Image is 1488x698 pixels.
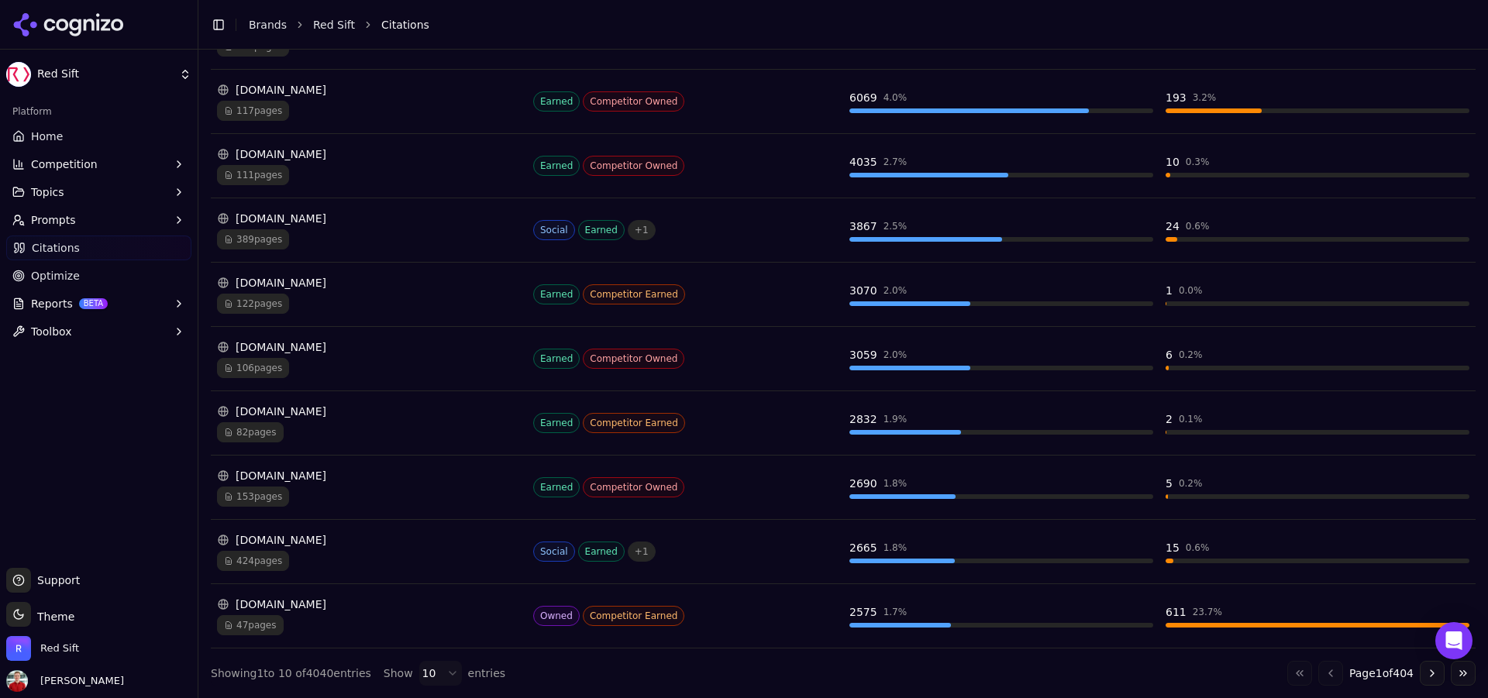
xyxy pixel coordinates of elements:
div: 1.7 % [883,606,908,618]
div: 2 [1166,411,1173,427]
span: BETA [79,298,108,309]
span: Support [31,572,80,588]
div: 6069 [849,90,877,105]
div: 0.3 % [1186,156,1210,168]
div: 4.0 % [883,91,908,104]
div: 23.7 % [1193,606,1222,618]
div: 1.8 % [883,542,908,554]
span: Earned [533,284,580,304]
button: Topics [6,180,191,205]
nav: breadcrumb [249,17,1445,33]
img: Red Sift [6,636,31,661]
div: 1.9 % [883,413,908,425]
span: entries [468,665,506,681]
div: Open Intercom Messenger [1435,622,1472,659]
span: Earned [533,477,580,497]
span: Topics [31,184,64,200]
span: Citations [32,240,80,256]
span: 153 pages [217,487,289,507]
div: [DOMAIN_NAME] [217,532,521,548]
div: 3070 [849,283,877,298]
div: 3.2 % [1193,91,1217,104]
div: 1.8 % [883,477,908,490]
span: Prompts [31,212,76,228]
span: Earned [533,91,580,112]
span: Competitor Owned [583,156,684,176]
span: 117 pages [217,101,289,121]
div: [DOMAIN_NAME] [217,404,521,419]
span: Red Sift [40,641,79,655]
div: 0.1 % [1179,413,1203,425]
span: Earned [533,349,580,369]
div: [DOMAIN_NAME] [217,339,521,355]
span: Home [31,129,63,144]
button: Toolbox [6,319,191,344]
span: + 1 [628,542,656,562]
div: 2665 [849,540,877,555]
div: 3059 [849,347,877,363]
button: Competition [6,152,191,177]
div: [DOMAIN_NAME] [217,468,521,483]
span: Competition [31,156,98,172]
div: 24 [1166,218,1180,234]
span: 106 pages [217,358,289,378]
button: Open organization switcher [6,636,79,661]
div: 0.0 % [1179,284,1203,297]
span: Earned [533,413,580,433]
span: [PERSON_NAME] [34,674,124,688]
img: Red Sift [6,62,31,87]
span: Theme [31,610,74,623]
span: Competitor Earned [583,606,685,626]
span: Social [533,220,575,240]
span: Earned [533,156,580,176]
span: Earned [578,542,625,562]
div: 0.6 % [1186,542,1210,554]
span: Optimize [31,268,80,284]
span: Page 1 of 404 [1349,665,1414,681]
span: Owned [533,606,580,626]
button: Open user button [6,670,124,692]
div: 2.7 % [883,156,908,168]
div: 2.0 % [883,349,908,361]
span: Competitor Owned [583,349,684,369]
span: Reports [31,296,73,311]
div: 0.6 % [1186,220,1210,232]
button: ReportsBETA [6,291,191,316]
span: Competitor Earned [583,413,685,433]
div: 4035 [849,154,877,170]
div: 611 [1166,604,1187,620]
div: 2832 [849,411,877,427]
a: Brands [249,19,287,31]
div: 3867 [849,218,877,234]
span: 111 pages [217,165,289,185]
img: Jack Lilley [6,670,28,692]
div: 2.5 % [883,220,908,232]
div: 0.2 % [1179,349,1203,361]
span: Competitor Owned [583,91,684,112]
div: 2.0 % [883,284,908,297]
span: 122 pages [217,294,289,314]
span: Citations [381,17,429,33]
span: Competitor Owned [583,477,684,497]
button: Prompts [6,208,191,232]
div: [DOMAIN_NAME] [217,211,521,226]
div: Showing 1 to 10 of 4040 entries [211,665,371,681]
div: 2690 [849,476,877,491]
div: 5 [1166,476,1173,491]
div: 15 [1166,540,1180,555]
div: 1 [1166,283,1173,298]
div: 193 [1166,90,1187,105]
a: Home [6,124,191,149]
a: Citations [6,236,191,260]
a: Red Sift [313,17,355,33]
span: 389 pages [217,229,289,249]
div: [DOMAIN_NAME] [217,275,521,291]
div: 0.2 % [1179,477,1203,490]
a: Optimize [6,263,191,288]
span: 47 pages [217,615,284,635]
span: Red Sift [37,67,173,81]
span: 82 pages [217,422,284,442]
div: 2575 [849,604,877,620]
div: 10 [1166,154,1180,170]
div: [DOMAIN_NAME] [217,146,521,162]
